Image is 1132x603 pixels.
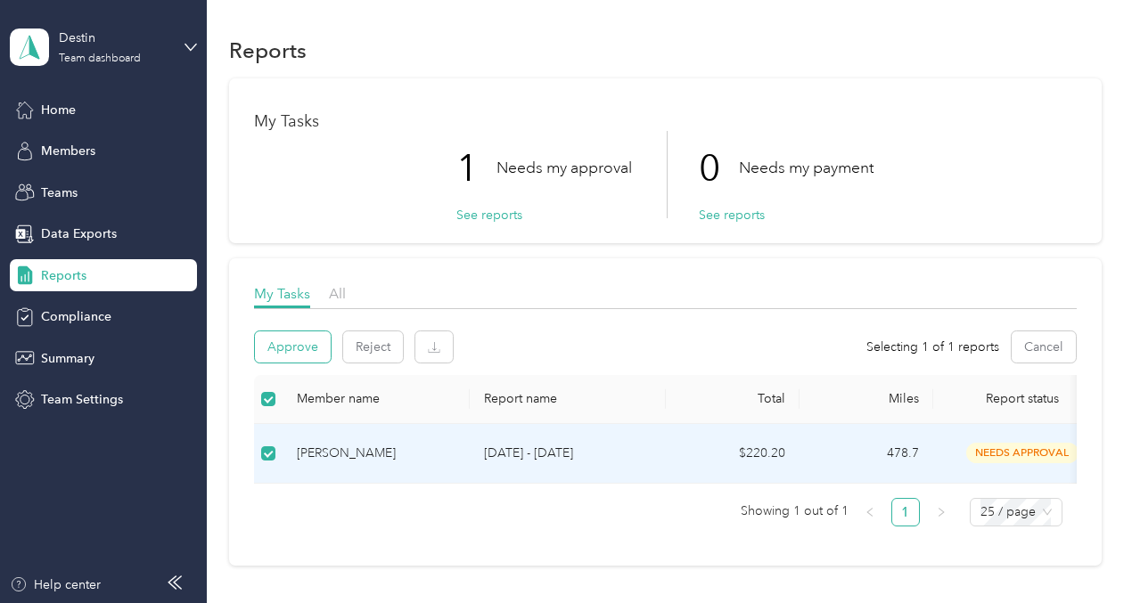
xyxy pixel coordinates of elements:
[980,499,1052,526] span: 25 / page
[41,183,78,202] span: Teams
[1032,503,1132,603] iframe: Everlance-gr Chat Button Frame
[927,498,956,526] button: right
[59,53,141,64] div: Team dashboard
[741,498,849,525] span: Showing 1 out of 1
[947,391,1097,406] span: Report status
[970,498,1062,526] div: Page Size
[856,498,884,526] button: left
[229,41,307,60] h1: Reports
[739,157,874,179] p: Needs my payment
[865,507,875,517] span: left
[892,499,919,526] a: 1
[329,285,346,302] span: All
[41,266,86,285] span: Reports
[456,131,496,206] p: 1
[699,206,765,224] button: See reports
[255,331,331,363] button: Approve
[866,338,999,356] span: Selecting 1 of 1 reports
[496,157,632,179] p: Needs my approval
[283,375,470,424] th: Member name
[41,142,95,160] span: Members
[10,575,101,594] button: Help center
[41,224,117,243] span: Data Exports
[666,424,800,484] td: $220.20
[484,444,652,463] p: [DATE] - [DATE]
[891,498,920,526] li: 1
[297,391,455,406] div: Member name
[927,498,956,526] li: Next Page
[41,307,111,326] span: Compliance
[254,285,310,302] span: My Tasks
[966,443,1079,463] span: needs approval
[1012,331,1076,363] button: Cancel
[41,390,123,409] span: Team Settings
[59,29,170,47] div: Destin
[470,375,666,424] th: Report name
[936,507,947,517] span: right
[680,391,785,406] div: Total
[254,112,1077,131] h1: My Tasks
[856,498,884,526] li: Previous Page
[800,424,933,484] td: 478.7
[343,331,403,363] button: Reject
[456,206,522,224] button: See reports
[814,391,919,406] div: Miles
[41,101,76,119] span: Home
[41,349,94,368] span: Summary
[699,131,739,206] p: 0
[297,444,455,463] div: [PERSON_NAME]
